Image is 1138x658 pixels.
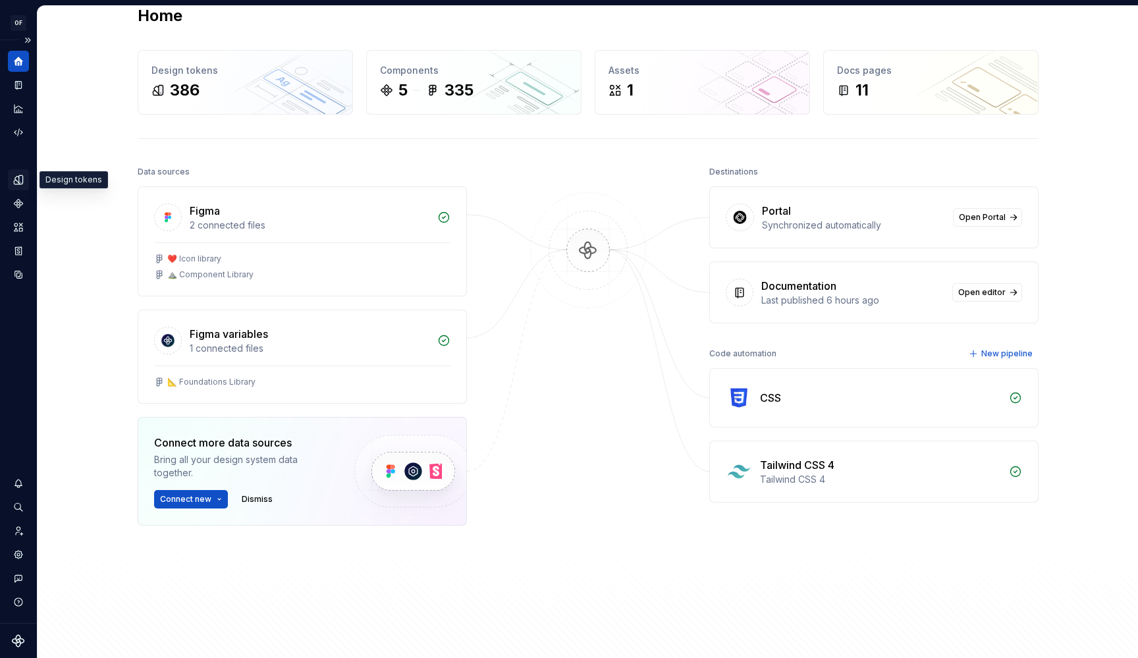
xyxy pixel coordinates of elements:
[959,212,1006,223] span: Open Portal
[8,74,29,96] a: Documentation
[242,494,273,505] span: Dismiss
[761,278,836,294] div: Documentation
[40,171,108,188] div: Design tokens
[138,310,467,404] a: Figma variables1 connected files📐 Foundations Library
[154,490,228,508] button: Connect new
[8,169,29,190] a: Design tokens
[190,219,429,232] div: 2 connected files
[595,50,810,115] a: Assets1
[760,457,834,473] div: Tailwind CSS 4
[952,283,1022,302] a: Open editor
[837,64,1025,77] div: Docs pages
[981,348,1033,359] span: New pipeline
[138,163,190,181] div: Data sources
[760,390,781,406] div: CSS
[11,15,26,31] div: OF
[167,269,254,280] div: ⛰️ Component Library
[8,544,29,565] a: Settings
[380,64,568,77] div: Components
[154,435,332,451] div: Connect more data sources
[160,494,211,505] span: Connect new
[709,163,758,181] div: Destinations
[627,80,634,101] div: 1
[18,31,37,49] button: Expand sidebar
[138,50,353,115] a: Design tokens386
[138,5,182,26] h2: Home
[855,80,869,101] div: 11
[762,203,791,219] div: Portal
[8,193,29,214] a: Components
[953,208,1022,227] a: Open Portal
[398,80,408,101] div: 5
[8,568,29,589] button: Contact support
[8,473,29,494] button: Notifications
[190,203,220,219] div: Figma
[8,122,29,143] a: Code automation
[236,490,279,508] button: Dismiss
[138,186,467,296] a: Figma2 connected files❤️ Icon library⛰️ Component Library
[8,264,29,285] a: Data sources
[762,219,945,232] div: Synchronized automatically
[151,64,339,77] div: Design tokens
[761,294,944,307] div: Last published 6 hours ago
[958,287,1006,298] span: Open editor
[760,473,1001,486] div: Tailwind CSS 4
[965,344,1039,363] button: New pipeline
[12,634,25,647] svg: Supernova Logo
[167,254,221,264] div: ❤️ Icon library
[609,64,796,77] div: Assets
[8,240,29,261] a: Storybook stories
[8,217,29,238] a: Assets
[445,80,474,101] div: 335
[167,377,256,387] div: 📐 Foundations Library
[170,80,200,101] div: 386
[8,98,29,119] a: Analytics
[709,344,776,363] div: Code automation
[366,50,582,115] a: Components5335
[8,520,29,541] a: Invite team
[190,342,429,355] div: 1 connected files
[3,9,34,37] button: OF
[8,497,29,518] button: Search ⌘K
[154,453,332,480] div: Bring all your design system data together.
[190,326,268,342] div: Figma variables
[823,50,1039,115] a: Docs pages11
[8,51,29,72] a: Home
